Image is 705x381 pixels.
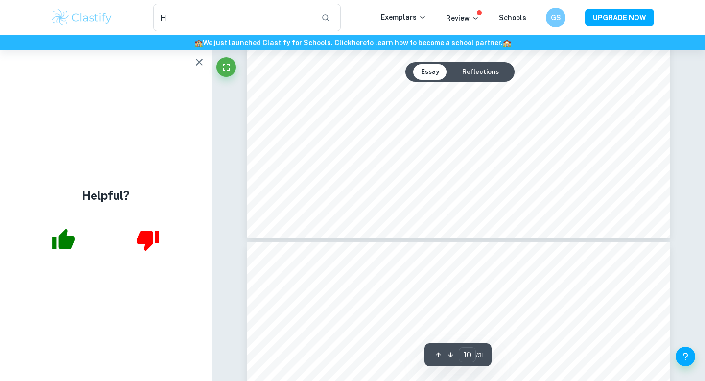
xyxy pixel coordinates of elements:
button: Fullscreen [216,57,236,77]
h6: GS [550,12,562,23]
h6: We just launched Clastify for Schools. Click to learn how to become a school partner. [2,37,703,48]
button: UPGRADE NOW [585,9,654,26]
input: Search for any exemplars... [153,4,313,31]
span: / 31 [476,351,484,359]
button: GS [546,8,565,27]
p: Exemplars [381,12,426,23]
span: 🏫 [194,39,203,47]
h4: Helpful? [82,187,130,204]
button: Essay [413,64,447,80]
a: Schools [499,14,526,22]
span: 🏫 [503,39,511,47]
button: Help and Feedback [676,347,695,366]
p: Review [446,13,479,24]
a: here [352,39,367,47]
button: Reflections [454,64,507,80]
img: Clastify logo [51,8,113,27]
